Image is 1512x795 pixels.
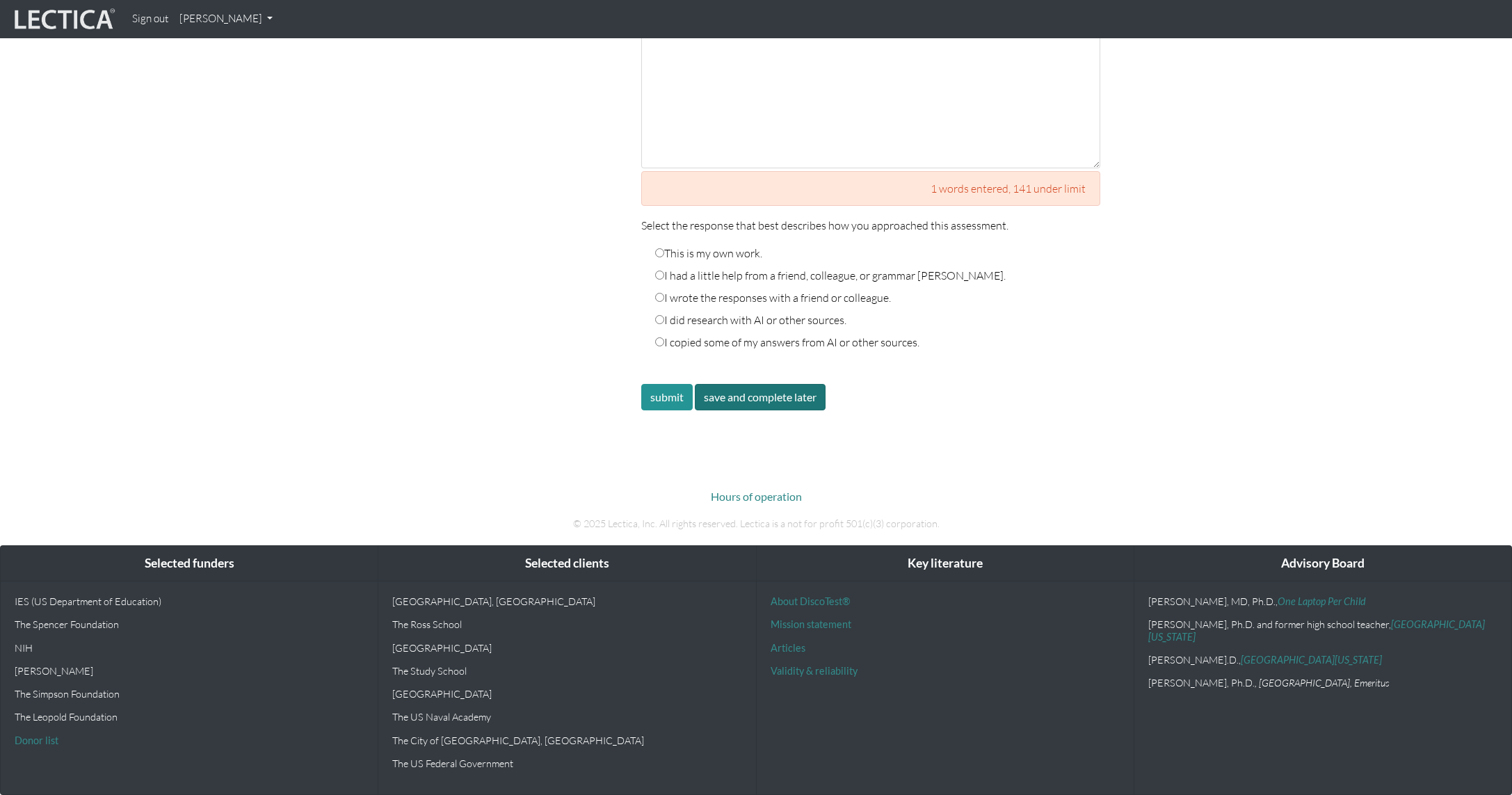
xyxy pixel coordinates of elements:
[1148,677,1497,689] p: [PERSON_NAME], Ph.D.
[392,757,741,769] p: The US Federal Government
[15,665,364,677] p: [PERSON_NAME]
[1148,595,1497,607] p: [PERSON_NAME], MD, Ph.D.,
[655,289,891,306] label: I wrote the responses with a friend or colleague.
[655,334,919,351] label: I copied some of my answers from AI or other sources.
[771,665,858,677] a: Validity & reliability
[771,642,805,654] a: Articles
[15,711,364,723] p: The Leopold Foundation
[15,642,364,654] p: NIH
[1008,182,1086,195] span: , 141 under limit
[392,711,741,723] p: The US Naval Academy
[1241,654,1382,666] a: [GEOGRAPHIC_DATA][US_STATE]
[1255,677,1390,689] em: , [GEOGRAPHIC_DATA], Emeritus
[655,293,664,302] input: I wrote the responses with a friend or colleague.
[711,490,802,503] a: Hours of operation
[392,595,741,607] p: [GEOGRAPHIC_DATA], [GEOGRAPHIC_DATA]
[1134,546,1511,581] div: Advisory Board
[11,6,115,33] img: lecticalive
[655,312,846,328] label: I did research with AI or other sources.
[655,337,664,346] input: I copied some of my answers from AI or other sources.
[15,595,364,607] p: IES (US Department of Education)
[771,618,851,630] a: Mission statement
[1148,618,1497,643] p: [PERSON_NAME], Ph.D. and former high school teacher,
[392,618,741,630] p: The Ross School
[655,315,664,324] input: I did research with AI or other sources.
[1148,618,1485,642] a: [GEOGRAPHIC_DATA][US_STATE]
[771,595,850,607] a: About DiscoTest®
[1278,595,1366,607] a: One Laptop Per Child
[655,267,1006,284] label: I had a little help from a friend, colleague, or grammar [PERSON_NAME].
[641,171,1100,206] div: 1 words entered
[641,217,1100,234] p: Select the response that best describes how you approached this assessment.
[392,688,741,700] p: [GEOGRAPHIC_DATA]
[392,642,741,654] p: [GEOGRAPHIC_DATA]
[378,546,755,581] div: Selected clients
[655,248,664,257] input: This is my own work.
[15,618,364,630] p: The Spencer Foundation
[15,734,58,746] a: Donor list
[392,665,741,677] p: The Study School
[15,688,364,700] p: The Simpson Foundation
[174,6,278,33] a: [PERSON_NAME]
[127,6,174,33] a: Sign out
[757,546,1134,581] div: Key literature
[1148,654,1497,666] p: [PERSON_NAME].D.,
[392,734,741,746] p: The City of [GEOGRAPHIC_DATA], [GEOGRAPHIC_DATA]
[695,384,826,410] button: save and complete later
[641,384,693,410] button: submit
[655,245,762,262] label: This is my own work.
[655,271,664,280] input: I had a little help from a friend, colleague, or grammar [PERSON_NAME].
[370,516,1142,531] p: © 2025 Lectica, Inc. All rights reserved. Lectica is a not for profit 501(c)(3) corporation.
[1,546,378,581] div: Selected funders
